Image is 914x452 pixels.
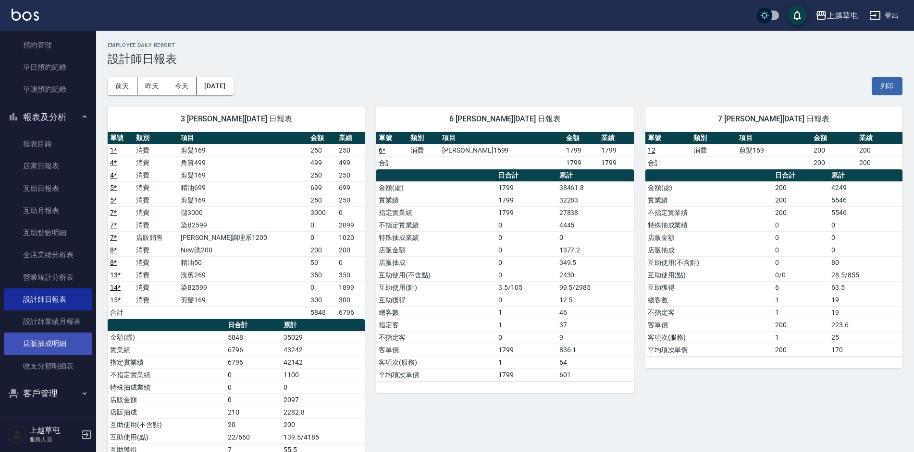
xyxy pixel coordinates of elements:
td: 2099 [336,219,365,231]
td: 699 [336,181,365,194]
td: [PERSON_NAME]調理系1200 [178,231,308,244]
th: 累計 [829,169,902,182]
td: 46 [557,306,634,319]
td: 22/660 [225,431,281,443]
td: 不指定實業績 [645,206,773,219]
td: 170 [829,344,902,356]
a: 12 [648,146,655,154]
th: 類別 [408,132,440,144]
th: 業績 [857,132,902,144]
td: 1799 [496,344,556,356]
button: 客戶管理 [4,381,92,406]
td: 1377.2 [557,244,634,256]
td: 客單價 [645,319,773,331]
td: 200 [308,244,336,256]
td: 200 [811,156,857,169]
h3: 設計師日報表 [108,52,902,66]
td: 0 [496,331,556,344]
td: 消費 [134,244,178,256]
th: 類別 [134,132,178,144]
span: 3 [PERSON_NAME][DATE] 日報表 [119,114,353,124]
td: 0 [281,381,365,393]
td: 客單價 [376,344,496,356]
div: 上越草屯 [827,10,858,22]
a: 設計師業績月報表 [4,310,92,333]
h5: 上越草屯 [29,426,78,435]
td: 客項次(服務) [645,331,773,344]
th: 項目 [737,132,811,144]
td: 0 [773,231,829,244]
th: 單號 [108,132,134,144]
td: 角質499 [178,156,308,169]
td: 合計 [376,156,408,169]
td: 6 [773,281,829,294]
td: 1799 [496,194,556,206]
td: 250 [308,144,336,156]
a: 收支分類明細表 [4,355,92,377]
td: 0 [829,231,902,244]
td: 平均項次單價 [376,369,496,381]
td: 總客數 [645,294,773,306]
td: 消費 [134,156,178,169]
a: 報表目錄 [4,133,92,155]
a: 店販抽成明細 [4,333,92,355]
td: 28.5/855 [829,269,902,281]
td: 200 [281,418,365,431]
td: 99.5/2985 [557,281,634,294]
td: 特殊抽成業績 [645,219,773,231]
th: 金額 [811,132,857,144]
td: 剪髮169 [178,194,308,206]
td: 店販金額 [376,244,496,256]
td: 剪髮169 [178,294,308,306]
a: 全店業績分析表 [4,244,92,266]
td: 836.1 [557,344,634,356]
td: 5848 [225,331,281,344]
td: 5546 [829,206,902,219]
td: 0 [496,244,556,256]
td: New洗200 [178,244,308,256]
td: 250 [336,144,365,156]
a: 單日預約紀錄 [4,56,92,78]
td: 0 [308,281,336,294]
td: 0 [496,294,556,306]
a: 單週預約紀錄 [4,78,92,100]
td: 0 [557,231,634,244]
img: Person [8,425,27,444]
th: 類別 [691,132,737,144]
a: 店家日報表 [4,155,92,177]
td: 不指定客 [376,331,496,344]
td: 63.5 [829,281,902,294]
td: 消費 [134,219,178,231]
button: 報表及分析 [4,105,92,130]
td: 2097 [281,393,365,406]
td: 200 [773,344,829,356]
td: 特殊抽成業績 [108,381,225,393]
td: 店販抽成 [376,256,496,269]
td: 4445 [557,219,634,231]
td: 0 [225,393,281,406]
td: 350 [308,269,336,281]
td: 洗剪269 [178,269,308,281]
td: 不指定客 [645,306,773,319]
td: 1 [773,306,829,319]
th: 業績 [336,132,365,144]
table: a dense table [645,169,902,357]
td: 0 [308,219,336,231]
span: 6 [PERSON_NAME][DATE] 日報表 [388,114,622,124]
td: 1 [496,356,556,369]
td: 250 [336,169,365,181]
td: 不指定實業績 [108,369,225,381]
h2: Employee Daily Report [108,42,902,48]
a: 預約管理 [4,34,92,56]
td: 0 [225,381,281,393]
td: 0 [829,244,902,256]
td: 64 [557,356,634,369]
td: 消費 [134,169,178,181]
td: 消費 [134,269,178,281]
td: 200 [773,319,829,331]
td: 1799 [496,181,556,194]
td: 32283 [557,194,634,206]
td: 300 [308,294,336,306]
td: 1799 [564,156,599,169]
td: 店販抽成 [645,244,773,256]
